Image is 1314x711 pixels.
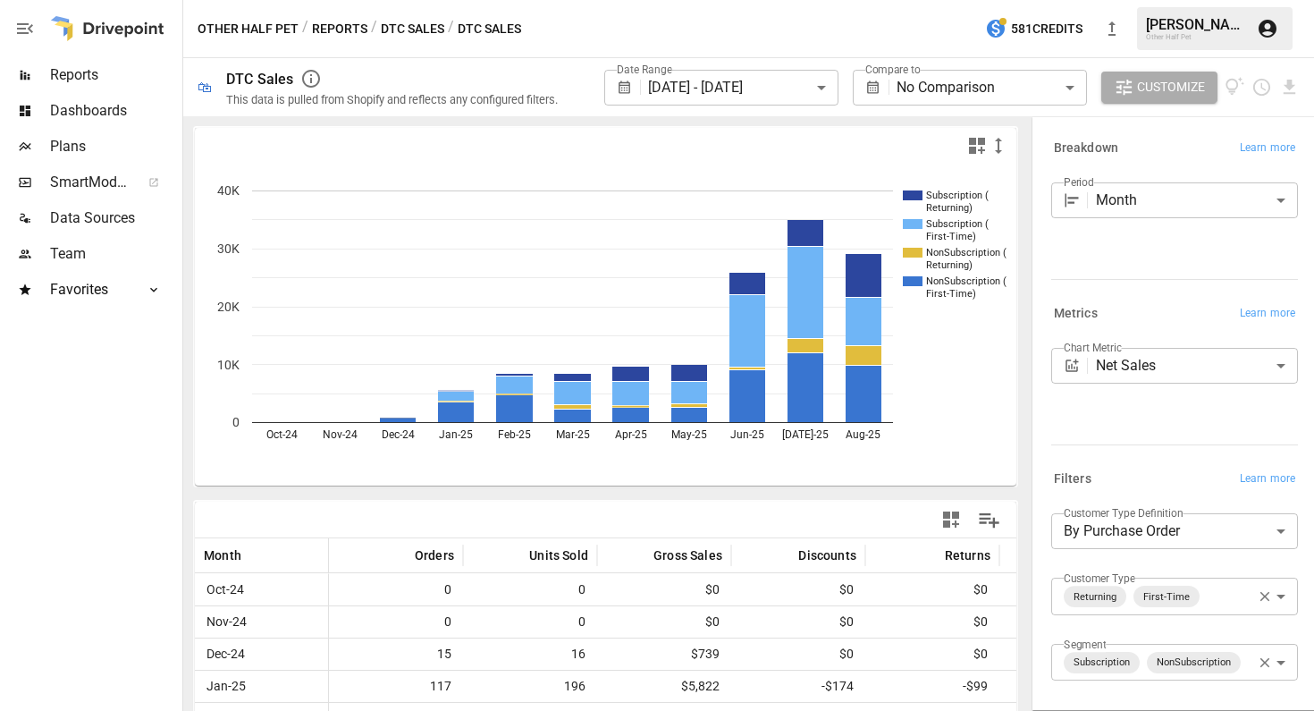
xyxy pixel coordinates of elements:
[448,18,454,40] div: /
[1064,571,1135,586] label: Customer Type
[874,639,990,670] span: $0
[217,241,240,256] text: 30K
[1240,470,1295,488] span: Learn more
[1064,174,1094,190] label: Period
[1011,18,1082,40] span: 581 Credits
[1101,72,1217,104] button: Customize
[529,546,588,564] span: Units Sold
[382,428,415,441] text: Dec-24
[740,606,856,638] span: $0
[606,606,722,638] span: $0
[472,639,588,670] span: 16
[198,18,299,40] button: Other Half Pet
[653,546,722,564] span: Gross Sales
[969,500,1009,540] button: Manage Columns
[926,275,1007,287] text: NonSubscription (
[671,428,707,441] text: May-25
[1064,340,1122,355] label: Chart Metric
[926,259,973,271] text: Returning)
[740,671,856,702] span: -$174
[338,639,454,670] span: 15
[302,18,308,40] div: /
[1008,574,1124,605] span: $0
[1146,33,1246,41] div: Other Half Pet
[926,231,976,242] text: First-Time)
[1008,639,1124,670] span: $739
[606,671,722,702] span: $5,822
[204,574,247,605] span: Oct-24
[1279,77,1300,97] button: Download report
[204,606,249,638] span: Nov-24
[198,79,212,96] div: 🛍
[926,247,1007,258] text: NonSubscription (
[1066,587,1124,607] span: Returning
[874,671,990,702] span: -$99
[926,190,989,201] text: Subscription (
[617,62,672,77] label: Date Range
[846,428,880,441] text: Aug-25
[226,93,558,106] div: This data is pulled from Shopify and reflects any configured filters.
[1054,470,1091,489] h6: Filters
[1096,348,1298,384] div: Net Sales
[1054,304,1098,324] h6: Metrics
[50,136,179,157] span: Plans
[1064,637,1106,652] label: Segment
[204,671,248,702] span: Jan-25
[978,13,1090,46] button: 581Credits
[874,574,990,605] span: $0
[897,70,1086,106] div: No Comparison
[615,428,647,441] text: Apr-25
[217,358,240,372] text: 10K
[926,218,989,230] text: Subscription (
[556,428,590,441] text: Mar-25
[266,428,298,441] text: Oct-24
[371,18,377,40] div: /
[1150,652,1238,673] span: NonSubscription
[606,574,722,605] span: $0
[606,639,722,670] span: $739
[740,639,856,670] span: $0
[50,207,179,229] span: Data Sources
[1136,587,1197,607] span: First-Time
[323,428,358,441] text: Nov-24
[1251,77,1272,97] button: Schedule report
[204,546,241,564] span: Month
[498,428,531,441] text: Feb-25
[217,300,240,314] text: 20K
[730,428,764,441] text: Jun-25
[472,671,588,702] span: 196
[1137,76,1205,98] span: Customize
[798,546,856,564] span: Discounts
[874,606,990,638] span: $0
[1054,139,1118,158] h6: Breakdown
[1064,505,1183,521] label: Customer Type Definition
[204,639,248,670] span: Dec-24
[1051,513,1298,549] div: By Purchase Order
[338,671,454,702] span: 117
[195,164,1016,486] svg: A chart.
[926,202,973,214] text: Returning)
[472,574,588,605] span: 0
[1008,671,1124,702] span: $5,549
[1008,606,1124,638] span: $0
[1096,182,1298,218] div: Month
[338,574,454,605] span: 0
[782,428,829,441] text: [DATE]-25
[1240,305,1295,323] span: Learn more
[865,62,921,77] label: Compare to
[128,169,140,191] span: ™
[926,288,976,300] text: First-Time)
[232,415,240,429] text: 0
[945,546,990,564] span: Returns
[648,70,838,106] div: [DATE] - [DATE]
[1066,652,1137,673] span: Subscription
[1094,11,1130,47] button: New version available, click to update!
[226,71,293,88] div: DTC Sales
[381,18,444,40] button: DTC Sales
[312,18,367,40] button: Reports
[439,428,473,441] text: Jan-25
[1146,16,1246,33] div: [PERSON_NAME]
[740,574,856,605] span: $0
[1240,140,1295,157] span: Learn more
